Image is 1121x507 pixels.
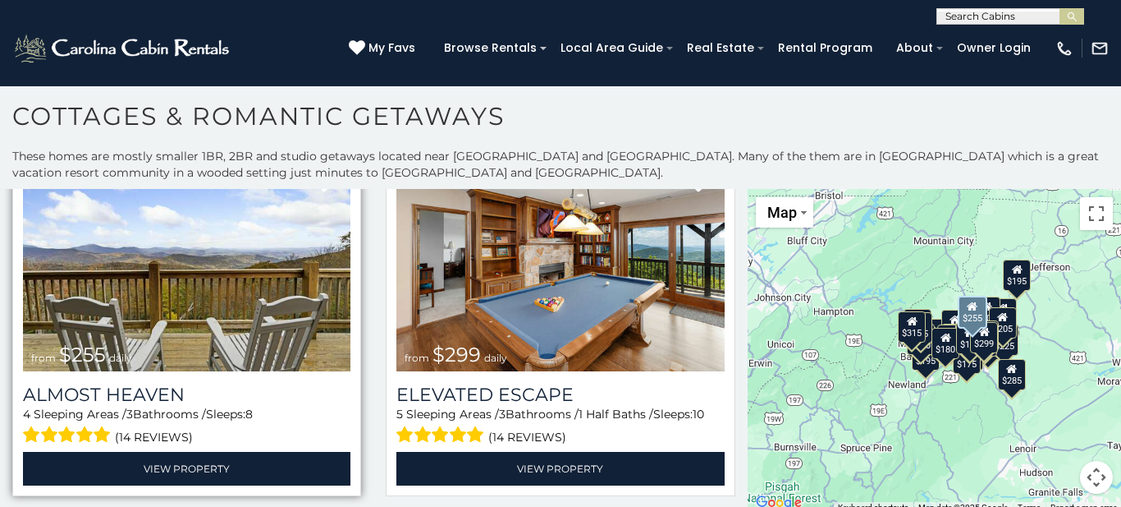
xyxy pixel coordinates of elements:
[949,35,1039,61] a: Owner Login
[932,327,960,358] div: $180
[396,407,403,422] span: 5
[907,323,935,354] div: $180
[989,297,1017,329] div: $200
[1080,197,1113,230] button: Toggle fullscreen view
[679,35,762,61] a: Real Estate
[1080,461,1113,494] button: Map camera controls
[956,323,984,354] div: $125
[405,352,429,364] span: from
[23,452,350,486] a: View Property
[109,352,132,364] span: daily
[904,308,931,339] div: $235
[484,352,507,364] span: daily
[913,339,940,370] div: $195
[958,296,987,329] div: $255
[23,406,350,448] div: Sleeping Areas / Bathrooms / Sleeps:
[499,407,506,422] span: 3
[396,406,724,448] div: Sleeping Areas / Bathrooms / Sleeps:
[349,39,419,58] a: My Favs
[579,407,653,422] span: 1 Half Baths /
[23,407,30,422] span: 4
[23,152,350,372] img: Almost Heaven
[368,39,415,57] span: My Favs
[436,35,545,61] a: Browse Rentals
[396,152,724,372] a: Elevated Escape from $299 daily
[59,343,106,366] span: $255
[898,311,926,342] div: $315
[989,307,1017,338] div: $205
[126,407,133,422] span: 3
[23,384,350,406] a: Almost Heaven
[954,342,981,373] div: $175
[693,407,704,422] span: 10
[432,343,481,366] span: $299
[970,321,998,353] div: $299
[396,152,724,372] img: Elevated Escape
[1004,259,1032,290] div: $195
[888,35,941,61] a: About
[998,358,1026,389] div: $285
[991,324,1019,355] div: $225
[756,197,813,228] button: Change map style
[488,426,566,448] span: (14 reviews)
[552,35,671,61] a: Local Area Guide
[396,384,724,406] a: Elevated Escape
[909,311,932,343] div: $85
[31,352,56,364] span: from
[12,32,234,65] img: White-1-2.png
[941,309,969,340] div: $195
[770,35,881,61] a: Rental Program
[975,328,1003,359] div: $199
[245,407,253,422] span: 8
[396,452,724,486] a: View Property
[1091,39,1109,58] img: mail-regular-white.png
[767,204,797,221] span: Map
[23,152,350,372] a: Almost Heaven from $255 daily
[115,426,193,448] span: (14 reviews)
[1055,39,1073,58] img: phone-regular-white.png
[937,325,965,356] div: $145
